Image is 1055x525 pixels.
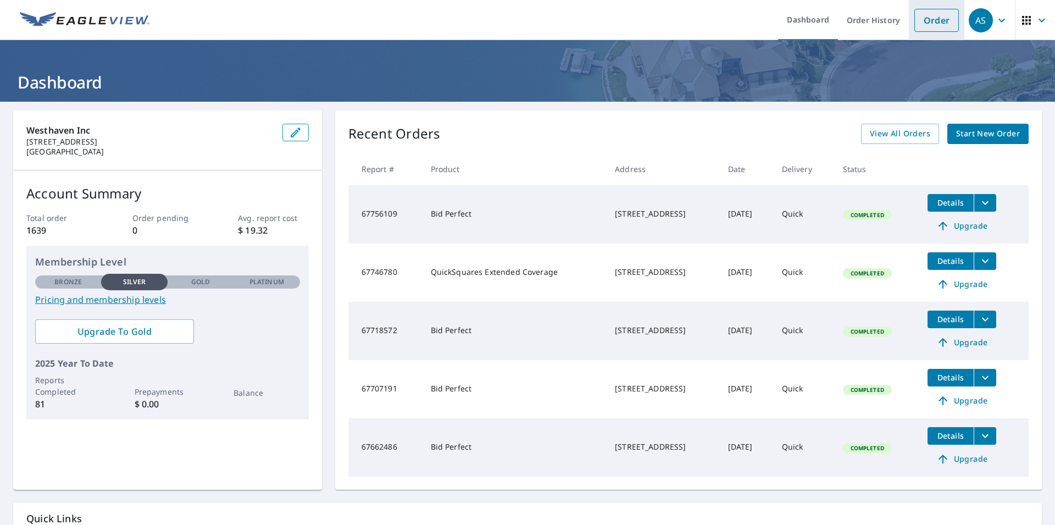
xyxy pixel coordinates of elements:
[35,293,300,306] a: Pricing and membership levels
[947,124,1029,144] a: Start New Order
[914,9,959,32] a: Order
[719,244,773,302] td: [DATE]
[615,208,710,219] div: [STREET_ADDRESS]
[974,252,996,270] button: filesDropdownBtn-67746780
[35,374,101,397] p: Reports Completed
[132,212,203,224] p: Order pending
[719,153,773,185] th: Date
[132,224,203,237] p: 0
[773,153,834,185] th: Delivery
[719,302,773,360] td: [DATE]
[834,153,919,185] th: Status
[844,386,891,394] span: Completed
[719,418,773,477] td: [DATE]
[928,194,974,212] button: detailsBtn-67756109
[928,392,996,410] a: Upgrade
[844,269,891,277] span: Completed
[934,278,990,291] span: Upgrade
[615,267,710,278] div: [STREET_ADDRESS]
[934,336,990,349] span: Upgrade
[844,328,891,335] span: Completed
[928,427,974,445] button: detailsBtn-67662486
[928,311,974,328] button: detailsBtn-67718572
[422,302,607,360] td: Bid Perfect
[135,386,201,397] p: Prepayments
[615,441,710,452] div: [STREET_ADDRESS]
[928,450,996,468] a: Upgrade
[974,369,996,386] button: filesDropdownBtn-67707191
[422,418,607,477] td: Bid Perfect
[35,397,101,411] p: 81
[234,387,299,399] p: Balance
[35,319,194,344] a: Upgrade To Gold
[348,418,422,477] td: 67662486
[928,217,996,235] a: Upgrade
[928,252,974,270] button: detailsBtn-67746780
[26,124,274,137] p: Westhaven Inc
[773,360,834,418] td: Quick
[773,418,834,477] td: Quick
[974,427,996,445] button: filesDropdownBtn-67662486
[44,325,185,338] span: Upgrade To Gold
[844,444,891,452] span: Completed
[934,314,967,324] span: Details
[615,383,710,394] div: [STREET_ADDRESS]
[422,244,607,302] td: QuickSquares Extended Coverage
[13,71,1042,93] h1: Dashboard
[934,430,967,441] span: Details
[123,277,146,287] p: Silver
[861,124,939,144] a: View All Orders
[191,277,210,287] p: Gold
[26,212,97,224] p: Total order
[844,211,891,219] span: Completed
[348,360,422,418] td: 67707191
[26,184,309,203] p: Account Summary
[934,256,967,266] span: Details
[348,302,422,360] td: 67718572
[969,8,993,32] div: AS
[348,153,422,185] th: Report #
[35,255,300,269] p: Membership Level
[26,137,274,147] p: [STREET_ADDRESS]
[974,194,996,212] button: filesDropdownBtn-67756109
[870,127,930,141] span: View All Orders
[26,147,274,157] p: [GEOGRAPHIC_DATA]
[238,212,308,224] p: Avg. report cost
[249,277,284,287] p: Platinum
[956,127,1020,141] span: Start New Order
[934,219,990,233] span: Upgrade
[719,185,773,244] td: [DATE]
[35,357,300,370] p: 2025 Year To Date
[773,244,834,302] td: Quick
[928,369,974,386] button: detailsBtn-67707191
[719,360,773,418] td: [DATE]
[348,124,441,144] p: Recent Orders
[934,394,990,407] span: Upgrade
[54,277,82,287] p: Bronze
[26,224,97,237] p: 1639
[422,185,607,244] td: Bid Perfect
[422,360,607,418] td: Bid Perfect
[238,224,308,237] p: $ 19.32
[422,153,607,185] th: Product
[934,452,990,466] span: Upgrade
[20,12,149,29] img: EV Logo
[348,244,422,302] td: 67746780
[773,302,834,360] td: Quick
[934,197,967,208] span: Details
[606,153,719,185] th: Address
[773,185,834,244] td: Quick
[934,372,967,383] span: Details
[928,275,996,293] a: Upgrade
[348,185,422,244] td: 67756109
[928,334,996,351] a: Upgrade
[615,325,710,336] div: [STREET_ADDRESS]
[135,397,201,411] p: $ 0.00
[974,311,996,328] button: filesDropdownBtn-67718572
